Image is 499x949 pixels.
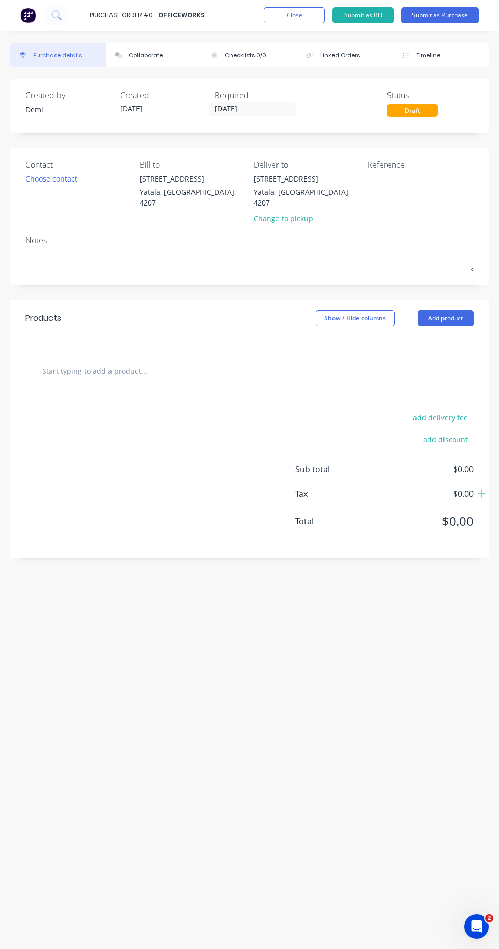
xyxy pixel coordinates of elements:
[10,43,106,67] button: Purchase details
[372,512,474,530] span: $0.00
[401,7,479,23] button: Submit as Purchase
[140,187,246,208] div: Yatala, [GEOGRAPHIC_DATA], 4207
[387,89,474,101] div: Status
[332,7,394,23] button: Submit as Bill
[225,51,266,60] div: Checklists 0/0
[25,312,61,324] div: Products
[33,51,82,60] div: Purchase details
[264,7,325,23] button: Close
[25,159,132,171] div: Contact
[106,43,202,67] button: Collaborate
[387,104,438,117] div: Draft
[25,234,474,246] div: Notes
[202,43,297,67] button: Checklists 0/0
[464,914,489,939] iframe: Intercom live chat
[372,488,474,500] span: $0.00
[120,89,207,101] div: Created
[25,104,112,115] div: Demi
[129,51,163,60] div: Collaborate
[485,914,493,922] span: 2
[417,432,474,446] button: add discount
[393,43,489,67] button: Timeline
[215,89,301,101] div: Required
[25,173,77,184] div: Choose contact
[254,213,360,224] div: Change to pickup
[418,310,474,326] button: Add product
[140,173,246,184] div: [STREET_ADDRESS]
[297,43,393,67] button: Linked Orders
[416,51,440,60] div: Timeline
[158,11,205,19] a: Officeworks
[140,159,246,171] div: Bill to
[367,159,474,171] div: Reference
[20,8,36,23] img: Factory
[42,361,195,381] input: Start typing to add a product...
[295,488,372,500] span: Tax
[254,187,360,208] div: Yatala, [GEOGRAPHIC_DATA], 4207
[407,411,474,424] button: add delivery fee
[320,51,360,60] div: Linked Orders
[25,89,112,101] div: Created by
[295,463,372,475] span: Sub total
[372,463,474,475] span: $0.00
[90,11,157,20] div: Purchase Order #0 -
[254,159,360,171] div: Deliver to
[316,310,395,326] button: Show / Hide columns
[295,515,372,527] span: Total
[254,173,360,184] div: [STREET_ADDRESS]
